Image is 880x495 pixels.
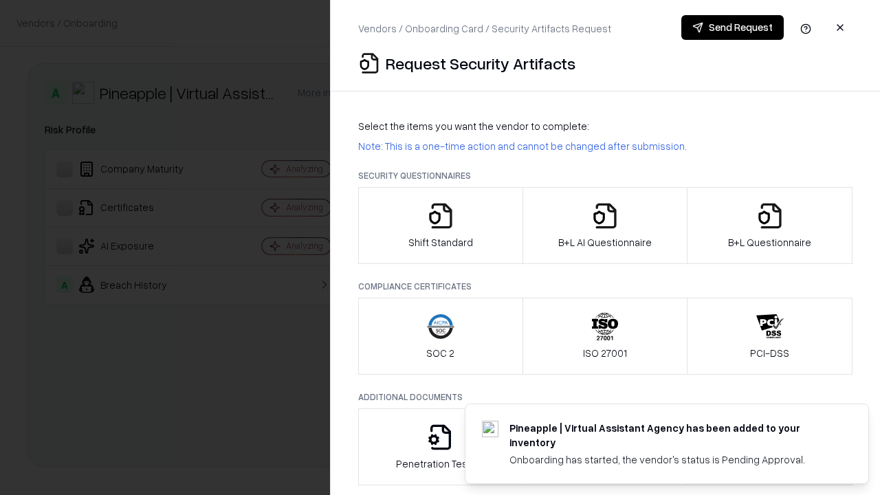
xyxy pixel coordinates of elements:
[386,52,575,74] p: Request Security Artifacts
[358,119,852,133] p: Select the items you want the vendor to complete:
[750,346,789,360] p: PCI-DSS
[426,346,454,360] p: SOC 2
[358,21,611,36] p: Vendors / Onboarding Card / Security Artifacts Request
[509,452,835,467] div: Onboarding has started, the vendor's status is Pending Approval.
[358,187,523,264] button: Shift Standard
[358,298,523,375] button: SOC 2
[358,408,523,485] button: Penetration Testing
[358,170,852,181] p: Security Questionnaires
[522,187,688,264] button: B+L AI Questionnaire
[358,280,852,292] p: Compliance Certificates
[408,235,473,250] p: Shift Standard
[396,456,485,471] p: Penetration Testing
[728,235,811,250] p: B+L Questionnaire
[358,391,852,403] p: Additional Documents
[509,421,835,450] div: Pineapple | Virtual Assistant Agency has been added to your inventory
[522,298,688,375] button: ISO 27001
[687,298,852,375] button: PCI-DSS
[358,139,852,153] p: Note: This is a one-time action and cannot be changed after submission.
[681,15,784,40] button: Send Request
[482,421,498,437] img: trypineapple.com
[687,187,852,264] button: B+L Questionnaire
[583,346,627,360] p: ISO 27001
[558,235,652,250] p: B+L AI Questionnaire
